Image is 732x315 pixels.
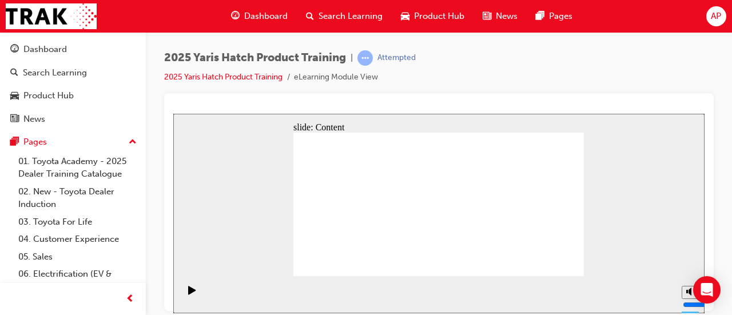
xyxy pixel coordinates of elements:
[6,3,97,29] img: Trak
[244,10,288,23] span: Dashboard
[23,43,67,56] div: Dashboard
[510,186,583,196] input: volume
[164,72,283,82] a: 2025 Yaris Hatch Product Training
[527,5,582,28] a: pages-iconPages
[23,135,47,149] div: Pages
[23,89,74,102] div: Product Hub
[6,162,25,200] div: playback controls
[536,9,544,23] span: pages-icon
[5,85,141,106] a: Product Hub
[23,113,45,126] div: News
[483,9,491,23] span: news-icon
[496,10,518,23] span: News
[14,153,141,183] a: 01. Toyota Academy - 2025 Dealer Training Catalogue
[508,172,527,185] button: Mute (Ctrl+Alt+M)
[10,114,19,125] span: news-icon
[14,265,141,296] a: 06. Electrification (EV & Hybrid)
[14,183,141,213] a: 02. New - Toyota Dealer Induction
[351,51,353,65] span: |
[297,5,392,28] a: search-iconSearch Learning
[693,276,721,304] div: Open Intercom Messenger
[294,71,378,84] li: eLearning Module View
[377,53,416,63] div: Attempted
[10,91,19,101] span: car-icon
[5,39,141,60] a: Dashboard
[164,51,346,65] span: 2025 Yaris Hatch Product Training
[357,50,373,66] span: learningRecordVerb_ATTEMPT-icon
[549,10,572,23] span: Pages
[231,9,240,23] span: guage-icon
[503,162,526,200] div: misc controls
[5,37,141,131] button: DashboardSearch LearningProduct HubNews
[5,109,141,130] a: News
[5,62,141,83] a: Search Learning
[10,137,19,147] span: pages-icon
[14,213,141,231] a: 03. Toyota For Life
[126,292,134,306] span: prev-icon
[10,45,19,55] span: guage-icon
[14,248,141,266] a: 05. Sales
[6,172,25,191] button: Play (Ctrl+Alt+P)
[711,10,721,23] span: AP
[306,9,314,23] span: search-icon
[319,10,383,23] span: Search Learning
[5,131,141,153] button: Pages
[129,135,137,150] span: up-icon
[474,5,527,28] a: news-iconNews
[392,5,474,28] a: car-iconProduct Hub
[10,68,18,78] span: search-icon
[706,6,726,26] button: AP
[414,10,464,23] span: Product Hub
[222,5,297,28] a: guage-iconDashboard
[14,230,141,248] a: 04. Customer Experience
[23,66,87,79] div: Search Learning
[401,9,409,23] span: car-icon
